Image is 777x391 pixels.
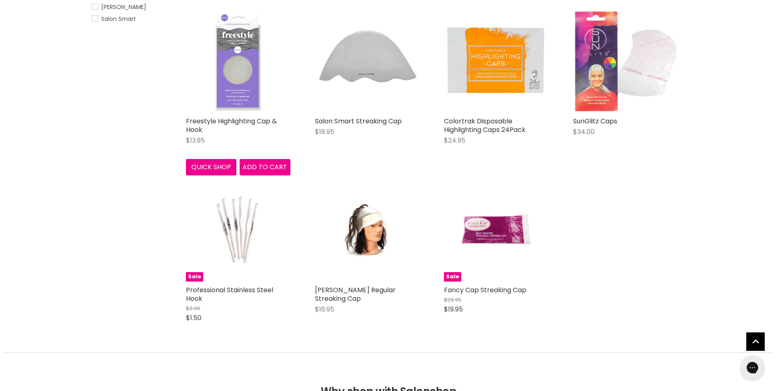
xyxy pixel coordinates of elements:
[444,305,463,314] span: $19.95
[240,159,290,175] button: Add to cart
[315,305,334,314] span: $16.95
[186,159,237,175] button: Quick shop
[315,116,402,126] a: Salon Smart Streaking Cap
[573,116,617,126] a: SunGlitz Caps
[315,285,396,303] a: [PERSON_NAME] Regular Streaking Cap
[444,116,526,134] a: Colortrak Disposable Highlighting Caps 24Pack
[444,285,526,295] a: Fancy Cap Streaking Cap
[92,2,168,11] a: Robert De Soto
[444,177,548,282] a: Fancy Cap Streaking CapSale
[242,162,287,172] span: Add to cart
[101,3,146,11] span: [PERSON_NAME]
[573,8,677,113] img: SunGlitz Caps
[186,313,202,323] span: $1.50
[573,127,595,136] span: $34.00
[461,177,531,282] img: Fancy Cap Streaking Cap
[101,15,136,23] span: Salon Smart
[444,296,462,304] span: $29.95
[444,136,465,145] span: $24.95
[736,352,769,383] iframe: Gorgias live chat messenger
[444,272,461,282] span: Sale
[315,8,419,113] img: Salon Smart Streaking Cap
[186,272,203,282] span: Sale
[315,177,419,282] a: Robert de Soto Regular Streaking Cap
[332,177,401,282] img: Robert de Soto Regular Streaking Cap
[315,127,334,136] span: $18.95
[203,177,273,282] img: Professional Stainless Steel Hook
[746,332,765,351] a: Back to top
[186,177,290,282] a: Professional Stainless Steel HookSale
[186,136,205,145] span: $13.95
[186,8,290,113] img: Freestyle Highlighting Cap & Hook
[186,285,273,303] a: Professional Stainless Steel Hook
[186,305,200,312] span: $3.00
[746,332,765,354] span: Back to top
[444,8,548,113] img: Colortrak Disposable Highlighting Caps 24Pack
[92,14,168,23] a: Salon Smart
[186,116,277,134] a: Freestyle Highlighting Cap & Hook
